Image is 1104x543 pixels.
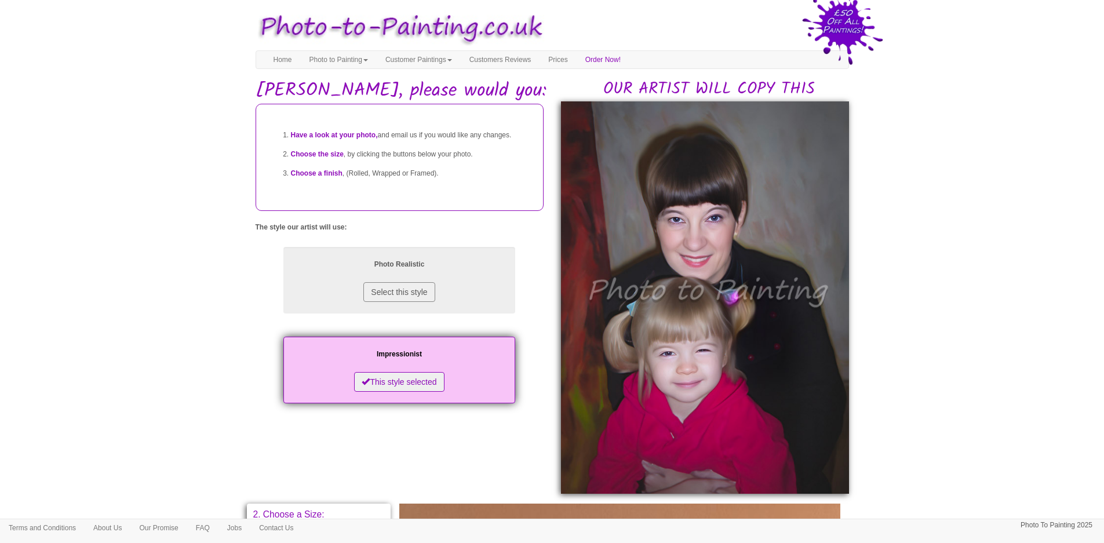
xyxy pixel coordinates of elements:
img: Photo to Painting [250,6,546,50]
a: Jobs [218,519,250,537]
button: This style selected [354,372,444,392]
a: Prices [540,51,576,68]
p: 2. Choose a Size: [253,510,385,519]
a: Customer Paintings [377,51,461,68]
p: Photo To Painting 2025 [1021,519,1092,531]
h2: OUR ARTIST WILL COPY THIS [570,81,849,99]
p: Photo Realistic [295,258,504,271]
button: Select this style [363,282,435,302]
a: About Us [85,519,130,537]
li: , by clicking the buttons below your photo. [291,145,531,164]
a: FAQ [187,519,218,537]
span: Have a look at your photo, [291,131,378,139]
h1: [PERSON_NAME], please would you: [256,81,849,101]
label: The style our artist will use: [256,223,347,232]
a: Order Now! [577,51,629,68]
a: Our Promise [130,519,187,537]
span: Choose the size [291,150,344,158]
a: Contact Us [250,519,302,537]
p: Impressionist [295,348,504,360]
span: Choose a finish [291,169,343,177]
li: and email us if you would like any changes. [291,126,531,145]
img: Rebecca, please would you: [561,101,849,494]
li: , (Rolled, Wrapped or Framed). [291,164,531,183]
a: Home [265,51,301,68]
a: Customers Reviews [461,51,540,68]
a: Photo to Painting [301,51,377,68]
